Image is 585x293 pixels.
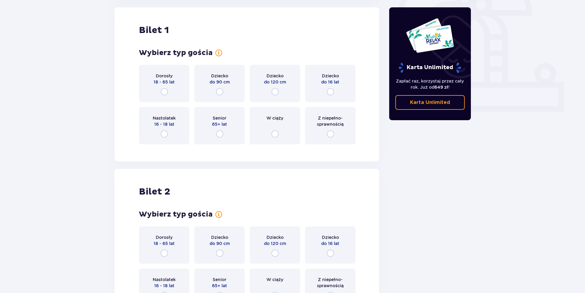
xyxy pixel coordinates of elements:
[211,234,228,240] span: Dziecko
[139,24,169,36] h2: Bilet 1
[154,240,175,247] span: 18 - 65 lat
[212,121,227,127] span: 65+ lat
[410,99,450,106] p: Karta Unlimited
[213,276,226,283] span: Senior
[213,115,226,121] span: Senior
[398,62,462,73] p: Karta Unlimited
[154,283,174,289] span: 16 - 18 lat
[395,78,465,90] p: Zapłać raz, korzystaj przez cały rok. Już od !
[154,121,174,127] span: 16 - 18 lat
[406,18,454,53] img: Dwie karty całoroczne do Suntago z napisem 'UNLIMITED RELAX', na białym tle z tropikalnymi liśćmi...
[395,95,465,110] a: Karta Unlimited
[139,210,213,219] h3: Wybierz typ gościa
[210,240,230,247] span: do 90 cm
[153,276,176,283] span: Nastolatek
[321,79,339,85] span: do 16 lat
[322,234,339,240] span: Dziecko
[322,73,339,79] span: Dziecko
[153,115,176,121] span: Nastolatek
[211,73,228,79] span: Dziecko
[264,240,286,247] span: do 120 cm
[139,186,170,198] h2: Bilet 2
[210,79,230,85] span: do 90 cm
[212,283,227,289] span: 65+ lat
[311,115,350,127] span: Z niepełno­sprawnością
[156,73,173,79] span: Dorosły
[321,240,339,247] span: do 16 lat
[434,85,448,90] span: 649 zł
[266,276,283,283] span: W ciąży
[266,234,284,240] span: Dziecko
[139,48,213,57] h3: Wybierz typ gościa
[156,234,173,240] span: Dorosły
[266,115,283,121] span: W ciąży
[264,79,286,85] span: do 120 cm
[154,79,175,85] span: 18 - 65 lat
[266,73,284,79] span: Dziecko
[311,276,350,289] span: Z niepełno­sprawnością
